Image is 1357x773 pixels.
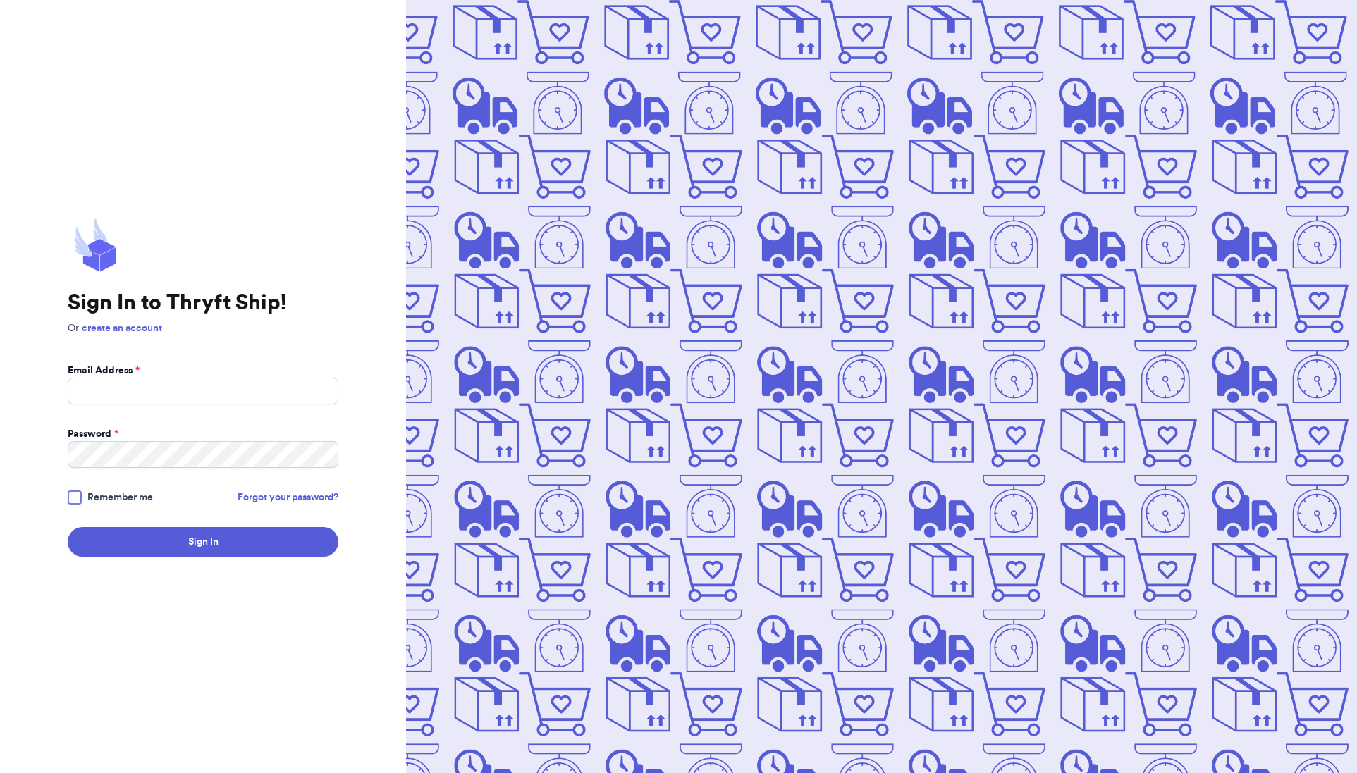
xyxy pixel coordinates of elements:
[68,427,118,441] label: Password
[68,364,140,378] label: Email Address
[238,490,338,505] a: Forgot your password?
[82,323,162,333] a: create an account
[68,290,338,316] h1: Sign In to Thryft Ship!
[87,490,153,505] span: Remember me
[68,321,338,335] p: Or
[68,527,338,557] button: Sign In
